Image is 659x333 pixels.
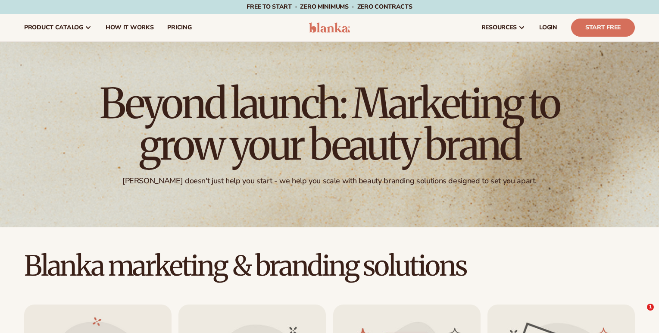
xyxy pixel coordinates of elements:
span: How It Works [106,24,154,31]
a: LOGIN [532,14,564,41]
a: product catalog [17,14,99,41]
iframe: Intercom live chat [629,304,650,324]
span: LOGIN [539,24,557,31]
div: [PERSON_NAME] doesn't just help you start - we help you scale with beauty branding solutions desi... [122,176,537,186]
a: How It Works [99,14,161,41]
span: pricing [167,24,191,31]
a: Start Free [571,19,635,37]
span: 1 [647,304,654,311]
a: resources [475,14,532,41]
img: logo [309,22,350,33]
span: resources [481,24,517,31]
span: product catalog [24,24,83,31]
h1: Beyond launch: Marketing to grow your beauty brand [93,83,567,166]
span: Free to start · ZERO minimums · ZERO contracts [247,3,412,11]
a: pricing [160,14,198,41]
